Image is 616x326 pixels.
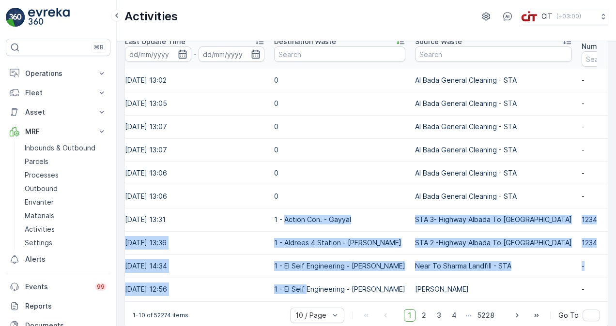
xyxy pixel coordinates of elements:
td: [DATE] 13:05 [120,92,269,115]
p: Inbounds & Outbound [25,143,95,153]
p: Materials [25,211,54,221]
span: 4 [447,309,461,322]
span: 5228 [473,309,499,322]
td: [DATE] 12:56 [120,278,269,301]
p: ... [465,309,471,322]
p: 1 - El Seif Engineering - [PERSON_NAME] [274,261,405,271]
button: Operations [6,64,110,83]
a: Settings [21,236,110,250]
p: Source Waste [415,37,462,46]
p: Activities [124,9,178,24]
p: [PERSON_NAME] [415,284,572,294]
button: Asset [6,103,110,122]
a: Inbounds & Outbound [21,141,110,155]
p: Settings [25,238,52,248]
a: Activities [21,222,110,236]
input: Search [274,46,405,62]
p: 0 [274,168,405,178]
p: 1 - El Seif Engineering - [PERSON_NAME] [274,284,405,294]
p: 0 [274,192,405,201]
p: Envanter [25,197,54,207]
p: Al Bada General Cleaning - STA [415,122,572,132]
p: Destination Waste [274,37,336,46]
a: Alerts [6,250,110,269]
td: [DATE] 13:36 [120,231,269,254]
button: Fleet [6,83,110,103]
button: MRF [6,122,110,141]
p: 99 [97,283,105,291]
p: Operations [25,69,91,78]
p: 1-10 of 52274 items [133,311,188,319]
span: 3 [432,309,446,322]
p: ⌘B [94,44,104,51]
p: Al Bada General Cleaning - STA [415,145,572,155]
img: cit-logo_pOk6rL0.png [521,11,538,22]
p: Al Bada General Cleaning - STA [415,192,572,201]
p: 0 [274,75,405,85]
a: Envanter [21,195,110,209]
p: Al Bada General Cleaning - STA [415,168,572,178]
img: logo_light-DOdMpM7g.png [28,8,70,27]
td: [DATE] 13:07 [120,115,269,138]
button: CIT(+03:00) [521,8,608,25]
p: Activities [25,224,55,234]
p: MRF [25,127,91,136]
p: Events [25,282,89,292]
p: Near To Sharma Landfill - STA [415,261,572,271]
td: [DATE] 14:34 [120,254,269,278]
p: Last Update Time [125,37,185,46]
span: 1 [404,309,416,322]
td: [DATE] 13:07 [120,138,269,162]
input: dd/mm/yyyy [125,46,191,62]
td: [DATE] 13:06 [120,185,269,208]
span: Go To [558,311,579,320]
span: 2 [417,309,431,322]
p: STA 2 -Highway Albada To [GEOGRAPHIC_DATA] [415,238,572,248]
a: Processes [21,168,110,182]
p: Parcels [25,157,48,166]
p: Al Bada General Cleaning - STA [415,75,572,85]
input: dd/mm/yyyy [199,46,265,62]
p: Reports [25,301,107,311]
a: Outbound [21,182,110,195]
a: Parcels [21,155,110,168]
p: Al Bada General Cleaning - STA [415,99,572,108]
p: STA 3- Highway Albada To [GEOGRAPHIC_DATA] [415,215,572,224]
td: [DATE] 13:02 [120,69,269,92]
img: logo [6,8,25,27]
p: 1 - Action Con. - Gayyal [274,215,405,224]
input: Search [415,46,572,62]
p: Alerts [25,254,107,264]
p: 0 [274,99,405,108]
p: Fleet [25,88,91,98]
a: Reports [6,296,110,316]
td: [DATE] 13:31 [120,208,269,231]
a: Materials [21,209,110,222]
p: Processes [25,170,59,180]
p: 0 [274,122,405,132]
td: [DATE] 13:06 [120,162,269,185]
p: 0 [274,145,405,155]
p: 1 - Aldrees 4 Station - [PERSON_NAME] [274,238,405,248]
p: - [193,48,197,60]
a: Events99 [6,277,110,296]
p: ( +03:00 ) [556,13,581,20]
p: Asset [25,107,91,117]
p: CIT [541,12,553,21]
p: Outbound [25,184,58,193]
